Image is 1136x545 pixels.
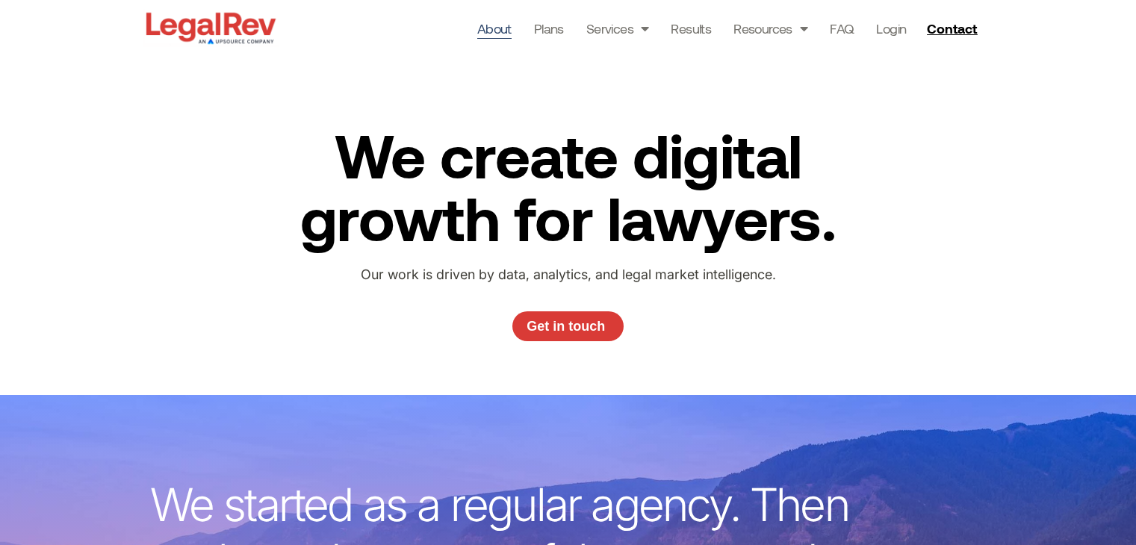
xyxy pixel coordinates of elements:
h2: We create digital growth for lawyers. [270,123,866,249]
a: Results [671,18,711,39]
a: Services [586,18,649,39]
nav: Menu [477,18,907,39]
a: Resources [733,18,807,39]
a: About [477,18,512,39]
a: Contact [921,16,987,40]
span: Get in touch [527,320,605,333]
a: Plans [534,18,564,39]
p: Our work is driven by data, analytics, and legal market intelligence. [321,264,815,286]
span: Contact [927,22,977,35]
a: Get in touch [512,311,624,341]
a: Login [876,18,906,39]
a: FAQ [830,18,854,39]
